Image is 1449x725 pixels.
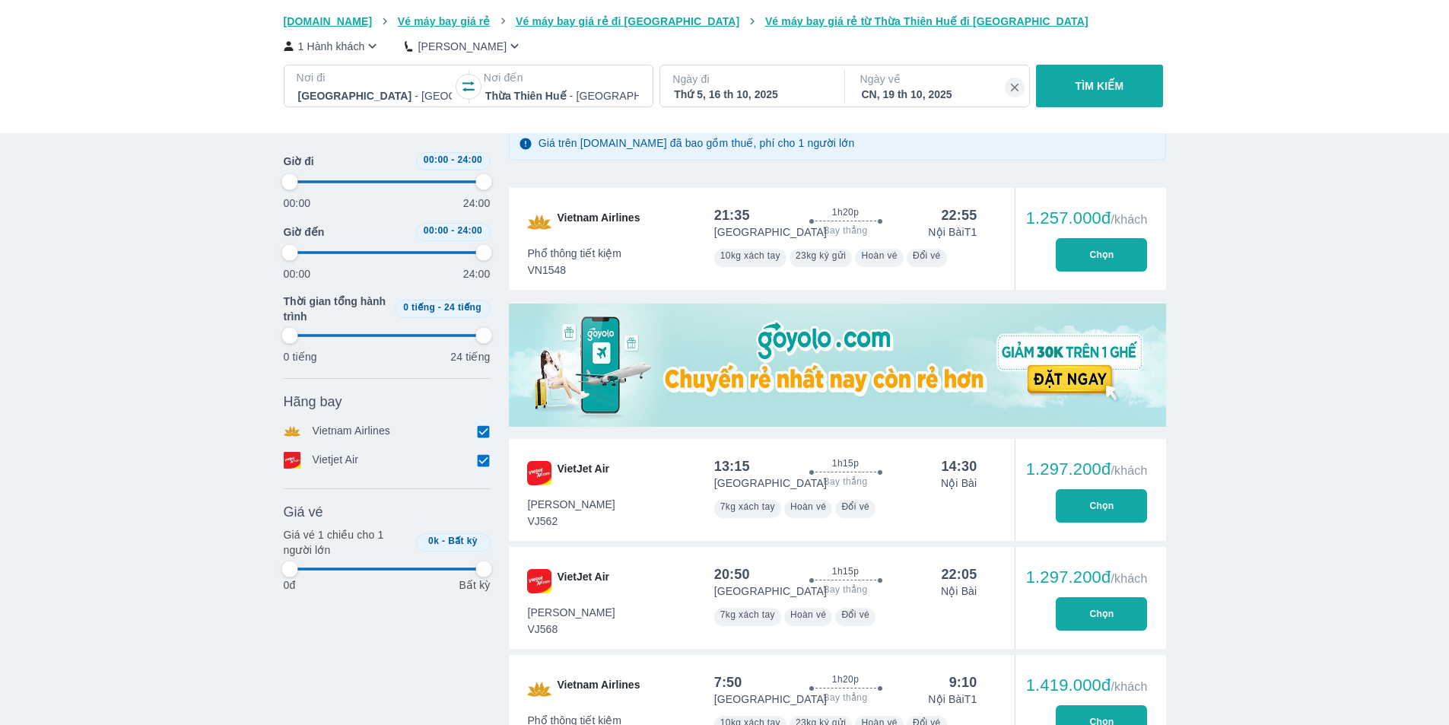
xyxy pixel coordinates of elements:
[438,302,441,313] span: -
[841,609,869,620] span: Đổi vé
[528,497,615,512] span: [PERSON_NAME]
[424,225,449,236] span: 00:00
[941,475,977,491] p: Nội Bài
[720,501,775,512] span: 7kg xách tay
[928,692,977,707] p: Nội Bài T1
[527,677,551,701] img: VN
[674,87,828,102] div: Thứ 5, 16 th 10, 2025
[765,15,1088,27] span: Vé máy bay giá rẻ từ Thừa Thiên Huế đi [GEOGRAPHIC_DATA]
[509,304,1166,427] img: media-0
[284,154,314,169] span: Giờ đi
[284,15,373,27] span: [DOMAIN_NAME]
[459,577,490,593] p: Bất kỳ
[949,673,977,692] div: 9:10
[405,38,523,54] button: [PERSON_NAME]
[1026,209,1148,227] div: 1.257.000đ
[442,536,445,546] span: -
[558,461,609,485] span: VietJet Air
[528,622,615,637] span: VJ568
[832,206,859,218] span: 1h20p
[284,527,410,558] p: Giá vé 1 chiều cho 1 người lớn
[457,225,482,236] span: 24:00
[941,583,977,599] p: Nội Bài
[284,393,342,411] span: Hãng bay
[457,154,482,165] span: 24:00
[1076,78,1124,94] p: TÌM KIẾM
[284,349,317,364] p: 0 tiếng
[913,250,941,261] span: Đổi vé
[451,154,454,165] span: -
[1111,572,1147,585] span: /khách
[284,577,296,593] p: 0đ
[284,196,311,211] p: 00:00
[841,501,869,512] span: Đổi vé
[672,72,829,87] p: Ngày đi
[720,250,780,261] span: 10kg xách tay
[928,224,977,240] p: Nội Bài T1
[403,302,435,313] span: 0 tiếng
[463,196,491,211] p: 24:00
[558,569,609,593] span: VietJet Air
[790,609,827,620] span: Hoàn vé
[539,135,855,151] p: Giá trên [DOMAIN_NAME] đã bao gồm thuế, phí cho 1 người lớn
[558,677,640,701] span: Vietnam Airlines
[528,605,615,620] span: [PERSON_NAME]
[418,39,507,54] p: [PERSON_NAME]
[284,294,389,324] span: Thời gian tổng hành trình
[714,583,827,599] p: [GEOGRAPHIC_DATA]
[860,72,1017,87] p: Ngày về
[284,266,311,281] p: 00:00
[527,461,551,485] img: VJ
[832,565,859,577] span: 1h15p
[451,225,454,236] span: -
[284,503,323,521] span: Giá vé
[298,39,365,54] p: 1 Hành khách
[527,210,551,234] img: VN
[1111,464,1147,477] span: /khách
[424,154,449,165] span: 00:00
[284,38,381,54] button: 1 Hành khách
[398,15,491,27] span: Vé máy bay giá rẻ
[714,673,742,692] div: 7:50
[796,250,846,261] span: 23kg ký gửi
[1056,238,1147,272] button: Chọn
[714,692,827,707] p: [GEOGRAPHIC_DATA]
[528,262,622,278] span: VN1548
[428,536,439,546] span: 0k
[284,224,325,240] span: Giờ đến
[527,569,551,593] img: VJ
[484,70,640,85] p: Nơi đến
[528,514,615,529] span: VJ562
[297,70,453,85] p: Nơi đi
[720,609,775,620] span: 7kg xách tay
[861,250,898,261] span: Hoàn vé
[832,457,859,469] span: 1h15p
[862,87,1015,102] div: CN, 19 th 10, 2025
[790,501,827,512] span: Hoàn vé
[463,266,491,281] p: 24:00
[528,246,622,261] span: Phổ thông tiết kiệm
[941,206,977,224] div: 22:55
[714,565,750,583] div: 20:50
[832,673,859,685] span: 1h20p
[941,565,977,583] div: 22:05
[714,206,750,224] div: 21:35
[714,224,827,240] p: [GEOGRAPHIC_DATA]
[313,452,359,469] p: Vietjet Air
[1111,680,1147,693] span: /khách
[1026,676,1148,695] div: 1.419.000đ
[284,14,1166,29] nav: breadcrumb
[1036,65,1163,107] button: TÌM KIẾM
[941,457,977,475] div: 14:30
[1056,597,1147,631] button: Chọn
[516,15,739,27] span: Vé máy bay giá rẻ đi [GEOGRAPHIC_DATA]
[1026,460,1148,479] div: 1.297.200đ
[444,302,481,313] span: 24 tiếng
[714,457,750,475] div: 13:15
[558,210,640,234] span: Vietnam Airlines
[1111,213,1147,226] span: /khách
[1056,489,1147,523] button: Chọn
[714,475,827,491] p: [GEOGRAPHIC_DATA]
[313,423,391,440] p: Vietnam Airlines
[450,349,490,364] p: 24 tiếng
